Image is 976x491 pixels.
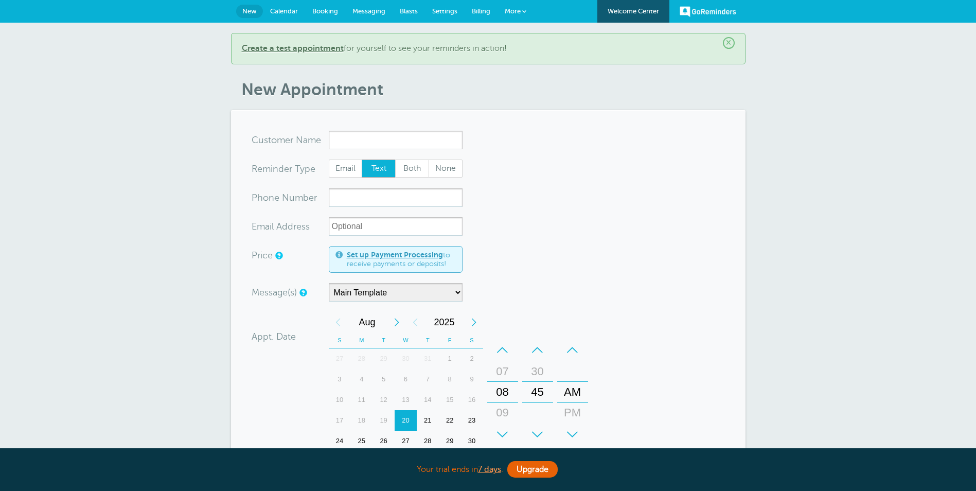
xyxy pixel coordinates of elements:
[461,390,483,410] div: 16
[350,369,372,390] div: 4
[432,7,457,15] span: Settings
[252,288,297,297] label: Message(s)
[352,7,385,15] span: Messaging
[472,7,490,15] span: Billing
[417,332,439,348] th: T
[461,410,483,431] div: 23
[395,369,417,390] div: Wednesday, August 6
[329,390,351,410] div: Sunday, August 10
[350,369,372,390] div: Monday, August 4
[329,312,347,332] div: Previous Month
[461,348,483,369] div: 2
[329,332,351,348] th: S
[242,44,735,54] p: for yourself to see your reminders in action!
[560,402,585,423] div: PM
[396,160,429,178] span: Both
[252,332,296,341] label: Appt. Date
[350,410,372,431] div: 18
[329,369,351,390] div: 3
[525,382,550,402] div: 45
[439,431,461,451] div: 29
[350,348,372,369] div: Monday, July 28
[270,7,298,15] span: Calendar
[269,193,295,202] span: ne Nu
[241,80,746,99] h1: New Appointment
[487,340,518,445] div: Hours
[329,348,351,369] div: 27
[439,348,461,369] div: Friday, August 1
[417,410,439,431] div: Thursday, August 21
[329,410,351,431] div: 17
[372,410,395,431] div: Tuesday, August 19
[372,369,395,390] div: Tuesday, August 5
[329,369,351,390] div: Sunday, August 3
[439,410,461,431] div: Friday, August 22
[417,431,439,451] div: 28
[439,431,461,451] div: Friday, August 29
[490,361,515,382] div: 07
[461,348,483,369] div: Saturday, August 2
[417,431,439,451] div: Thursday, August 28
[461,390,483,410] div: Saturday, August 16
[461,431,483,451] div: Saturday, August 30
[417,348,439,369] div: Thursday, July 31
[350,431,372,451] div: Monday, August 25
[395,160,429,178] label: Both
[242,44,344,53] b: Create a test appointment
[372,390,395,410] div: 12
[268,135,303,145] span: tomer N
[439,348,461,369] div: 1
[417,369,439,390] div: Thursday, August 7
[395,348,417,369] div: Wednesday, July 30
[406,312,424,332] div: Previous Year
[461,332,483,348] th: S
[522,340,553,445] div: Minutes
[395,348,417,369] div: 30
[329,390,351,410] div: 10
[242,7,257,15] span: New
[350,348,372,369] div: 28
[347,312,387,332] span: August
[461,369,483,390] div: Saturday, August 9
[439,332,461,348] th: F
[350,390,372,410] div: 11
[350,332,372,348] th: M
[329,410,351,431] div: Sunday, August 17
[395,390,417,410] div: Wednesday, August 13
[252,188,329,207] div: mber
[372,431,395,451] div: Tuesday, August 26
[299,289,306,296] a: You can create different reminder message templates under the Settings tab.
[372,390,395,410] div: Tuesday, August 12
[417,390,439,410] div: 14
[417,390,439,410] div: Thursday, August 14
[478,465,501,474] a: 7 days
[372,348,395,369] div: 29
[439,369,461,390] div: Friday, August 8
[417,348,439,369] div: 31
[252,251,273,260] label: Price
[329,160,362,178] span: Email
[490,402,515,423] div: 09
[329,348,351,369] div: Sunday, July 27
[252,164,315,173] label: Reminder Type
[270,222,293,231] span: il Add
[252,222,270,231] span: Ema
[362,160,395,178] span: Text
[395,431,417,451] div: Wednesday, August 27
[461,369,483,390] div: 9
[723,37,735,49] span: ×
[439,369,461,390] div: 8
[560,382,585,402] div: AM
[252,131,329,149] div: ame
[329,217,463,236] input: Optional
[372,431,395,451] div: 26
[505,7,521,15] span: More
[461,431,483,451] div: 30
[347,251,443,259] a: Set up Payment Processing
[275,252,281,259] a: An optional price for the appointment. If you set a price, you can include a payment link in your...
[350,431,372,451] div: 25
[372,332,395,348] th: T
[350,390,372,410] div: Monday, August 11
[395,410,417,431] div: 20
[329,431,351,451] div: Sunday, August 24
